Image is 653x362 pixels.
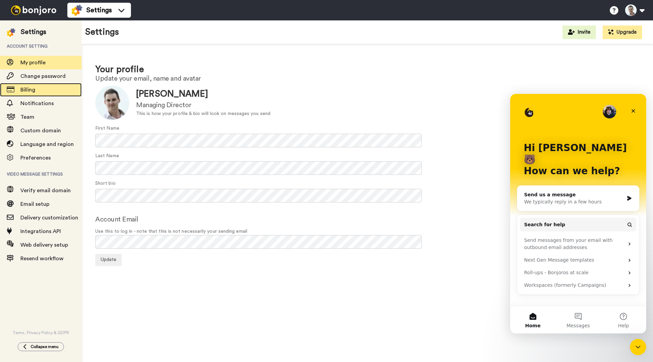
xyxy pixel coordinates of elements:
[510,94,646,333] iframe: Intercom live chat
[20,128,61,133] span: Custom domain
[630,339,646,355] iframe: Intercom live chat
[11,18,16,23] img: website_grey.svg
[20,188,71,193] span: Verify email domain
[86,5,112,15] span: Settings
[95,214,138,225] label: Account Email
[95,125,119,132] label: First Name
[20,201,49,207] span: Email setup
[20,229,61,234] span: Integrations API
[95,180,116,187] label: Short bio
[20,114,34,120] span: Team
[11,11,16,16] img: logo_orange.svg
[31,344,58,349] span: Collapse menu
[20,155,51,161] span: Preferences
[20,142,74,147] span: Language and region
[20,242,68,248] span: Web delivery setup
[20,73,66,79] span: Change password
[20,101,54,106] span: Notifications
[136,88,270,100] div: [PERSON_NAME]
[19,11,33,16] div: v 4.0.25
[603,26,642,39] button: Upgrade
[136,110,270,117] div: This is how your profile & bio will look on messages you send
[26,44,61,48] div: Domain Overview
[21,27,46,37] div: Settings
[68,43,73,48] img: tab_keywords_by_traffic_grey.svg
[8,5,59,15] img: bj-logo-header-white.svg
[7,28,15,37] img: settings-colored.svg
[18,43,24,48] img: tab_domain_overview_orange.svg
[18,18,75,23] div: Domain: [DOMAIN_NAME]
[95,152,119,160] label: Last Name
[71,5,82,16] img: settings-colored.svg
[101,257,116,262] span: Update
[563,26,596,39] button: Invite
[75,44,115,48] div: Keywords by Traffic
[18,342,64,351] button: Collapse menu
[20,87,35,93] span: Billing
[95,65,639,75] h1: Your profile
[20,60,46,65] span: My profile
[136,100,270,110] div: Managing Director
[95,228,639,235] span: Use this to log in - note that this is not necessarily your sending email
[95,75,639,82] h2: Update your email, name and avatar
[20,215,78,220] span: Delivery customization
[85,27,119,37] h1: Settings
[20,256,64,261] span: Resend workflow
[95,254,122,266] button: Update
